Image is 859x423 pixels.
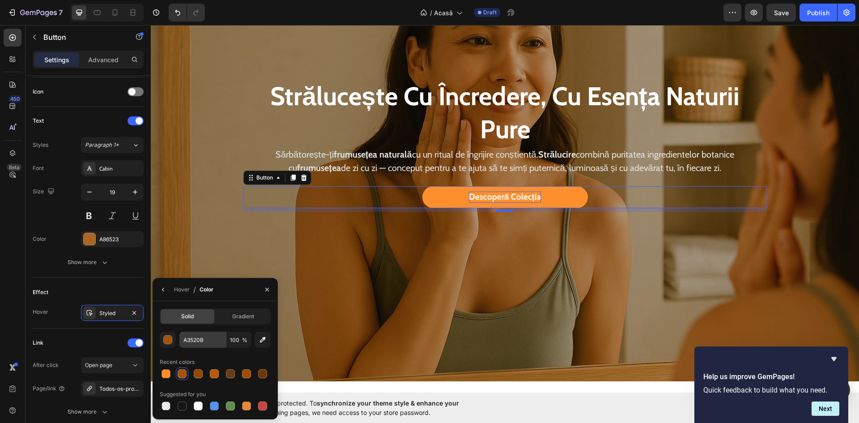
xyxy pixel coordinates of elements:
[85,141,119,149] span: Paragraph 1*
[81,137,144,153] button: Paragraph 1*
[33,186,56,198] div: Size
[703,354,839,416] div: Help us improve GemPages!
[4,4,67,21] button: 7
[33,141,48,149] div: Styles
[99,385,141,393] div: Todos-os-produtos
[766,4,796,21] button: Save
[483,9,497,17] span: Draft
[88,55,119,64] p: Advanced
[430,8,432,17] span: /
[9,95,21,103] div: 450
[232,312,254,320] span: Gradient
[160,358,195,366] div: Recent colors
[807,8,829,17] div: Publish
[703,372,839,382] h2: Help us improve GemPages!
[33,254,144,270] button: Show more
[33,404,144,420] button: Show more
[68,407,109,416] div: Show more
[799,4,837,21] button: Publish
[99,235,141,244] div: A86523
[33,164,44,172] div: Font
[318,167,390,178] div: Rich Text Editor. Editing area: main
[33,385,65,393] div: Page/link
[434,8,453,17] span: Acasă
[208,398,494,417] span: Your page is password protected. To when designing pages, we need access to your store password.
[242,336,247,344] span: %
[44,55,69,64] p: Settings
[33,117,44,125] div: Text
[812,402,839,416] button: Next question
[104,149,124,157] div: Button
[81,357,144,373] button: Open page
[33,361,59,369] div: After click
[7,164,21,171] div: Beta
[146,137,190,148] strong: frumusețea
[160,390,206,398] div: Suggested for you
[33,339,43,347] div: Link
[33,308,48,316] div: Hover
[169,4,205,21] div: Undo/Redo
[193,284,196,295] span: /
[33,235,47,243] div: Color
[387,124,425,135] strong: Strălucire
[200,286,213,294] div: Color
[151,25,859,393] iframe: Design area
[703,386,839,394] p: Quick feedback to build what you need.
[99,165,141,173] div: Cabin
[179,332,226,348] input: Eg: FFFFFF
[43,32,119,43] p: Button
[829,354,839,364] button: Hide survey
[181,312,194,320] span: Solid
[68,258,109,267] div: Show more
[85,362,112,368] span: Open page
[59,7,63,18] p: 7
[33,88,43,96] div: Icon
[183,124,261,135] strong: frumusețea naturală
[318,167,390,177] span: Descoperă Colecția
[99,309,125,317] div: Styled
[208,399,459,416] span: synchronize your theme style & enhance your experience
[774,9,789,17] span: Save
[272,161,437,183] a: Rich Text Editor. Editing area: main
[33,288,48,296] div: Effect
[174,286,190,294] div: Hover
